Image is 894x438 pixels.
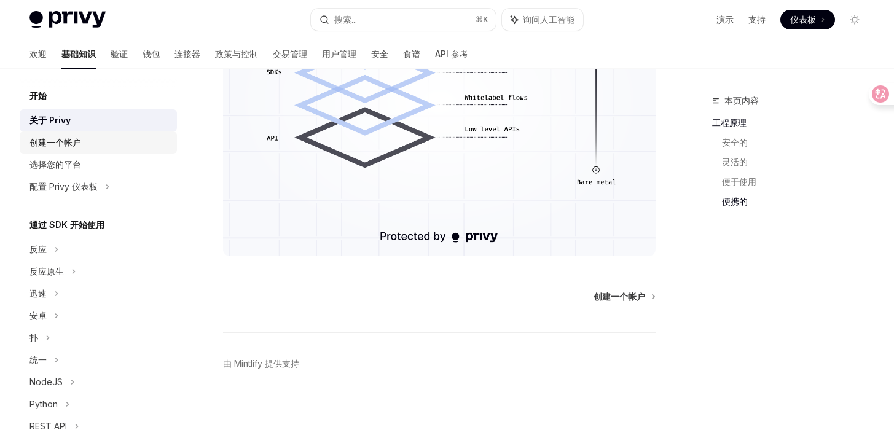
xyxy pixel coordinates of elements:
[215,49,258,59] font: 政策与控制
[223,358,299,370] a: 由 Mintlify 提供支持
[223,358,299,369] font: 由 Mintlify 提供支持
[20,109,177,131] a: 关于 Privy
[111,39,128,69] a: 验证
[722,152,874,172] a: 灵活的
[722,133,874,152] a: 安全的
[403,39,420,69] a: 食谱
[716,14,734,26] a: 演示
[594,291,645,302] font: 创建一个帐户
[780,10,835,29] a: 仪表板
[143,49,160,59] font: 钱包
[29,137,81,147] font: 创建一个帐户
[29,377,63,387] font: NodeJS
[29,288,47,299] font: 迅速
[716,14,734,25] font: 演示
[594,291,654,303] a: 创建一个帐户
[29,90,47,101] font: 开始
[722,157,748,167] font: 灵活的
[722,172,874,192] a: 便于使用
[20,131,177,154] a: 创建一个帐户
[435,39,468,69] a: API 参考
[371,49,388,59] font: 安全
[61,39,96,69] a: 基础知识
[748,14,766,26] a: 支持
[29,421,67,431] font: REST API
[29,181,98,192] font: 配置 Privy 仪表板
[712,113,874,133] a: 工程原理
[29,115,71,125] font: 关于 Privy
[722,176,756,187] font: 便于使用
[29,399,58,409] font: Python
[29,310,47,321] font: 安卓
[790,14,816,25] font: 仪表板
[29,159,81,170] font: 选择您的平台
[371,39,388,69] a: 安全
[476,15,483,24] font: ⌘
[29,11,106,28] img: 灯光标志
[174,49,200,59] font: 连接器
[523,14,574,25] font: 询问人工智能
[29,266,64,276] font: 反应原生
[748,14,766,25] font: 支持
[29,49,47,59] font: 欢迎
[722,137,748,147] font: 安全的
[61,49,96,59] font: 基础知识
[111,49,128,59] font: 验证
[215,39,258,69] a: 政策与控制
[143,39,160,69] a: 钱包
[435,49,468,59] font: API 参考
[845,10,865,29] button: 切换暗模式
[502,9,583,31] button: 询问人工智能
[29,219,104,230] font: 通过 SDK 开始使用
[712,117,747,128] font: 工程原理
[29,354,47,365] font: 统一
[322,39,356,69] a: 用户管理
[29,332,38,343] font: 扑
[322,49,356,59] font: 用户管理
[311,9,495,31] button: 搜索...⌘K
[334,14,357,25] font: 搜索...
[403,49,420,59] font: 食谱
[722,196,748,206] font: 便携的
[29,244,47,254] font: 反应
[174,39,200,69] a: 连接器
[20,154,177,176] a: 选择您的平台
[273,49,307,59] font: 交易管理
[29,39,47,69] a: 欢迎
[273,39,307,69] a: 交易管理
[722,192,874,211] a: 便携的
[724,95,759,106] font: 本页内容
[483,15,488,24] font: K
